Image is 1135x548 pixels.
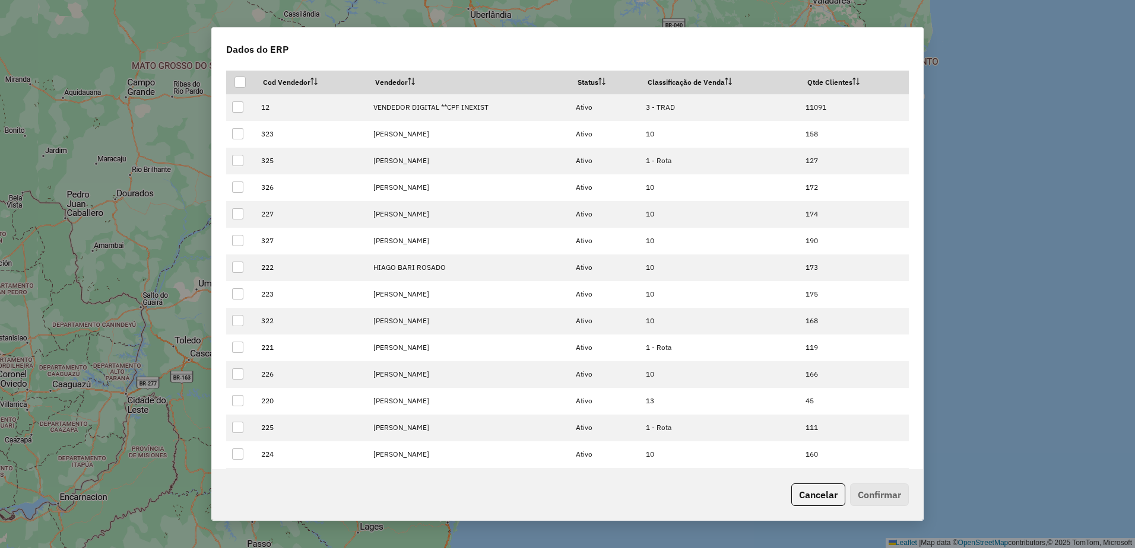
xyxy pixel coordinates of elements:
td: Ativo [570,228,640,254]
td: 172 [800,174,909,201]
td: Ativo [570,201,640,228]
th: Status [570,71,640,94]
td: Ativo [570,94,640,121]
td: 321 [255,468,367,495]
td: 173 [800,254,909,281]
td: Ativo [570,254,640,281]
td: 45 [800,388,909,415]
td: [PERSON_NAME] [367,308,569,334]
td: 190 [800,228,909,254]
td: 10 [640,281,800,308]
td: 10 [640,201,800,228]
td: Ativo [570,415,640,441]
td: Ativo [570,441,640,468]
td: 11091 [800,94,909,121]
td: 1 - Rota [640,415,800,441]
td: 12 [255,94,367,121]
td: [PERSON_NAME] [367,148,569,174]
td: [PERSON_NAME] [367,388,569,415]
td: 168 [800,308,909,334]
td: [PERSON_NAME] [367,441,569,468]
td: 127 [800,148,909,174]
td: 222 [255,254,367,281]
td: Ativo [570,361,640,388]
td: Ativo [570,334,640,361]
td: 327 [255,228,367,254]
td: 160 [800,441,909,468]
td: 326 [255,174,367,201]
td: 224 [255,441,367,468]
td: Ativo [570,281,640,308]
span: Dados do ERP [226,42,288,56]
td: VENDEDOR DIGITAL **CPF INEXIST [367,94,569,121]
td: [PERSON_NAME] [367,174,569,201]
td: 10 [640,468,800,495]
th: Vendedor [367,71,569,94]
td: [PERSON_NAME] [367,121,569,148]
td: Ativo [570,148,640,174]
td: 10 [640,174,800,201]
td: 226 [255,361,367,388]
td: 223 [255,281,367,308]
td: HIAGO BARI ROSADO [367,254,569,281]
td: Ativo [570,121,640,148]
td: 10 [640,441,800,468]
td: [PERSON_NAME] [367,201,569,228]
td: 227 [255,201,367,228]
td: 10 [640,228,800,254]
td: [PERSON_NAME] [367,415,569,441]
td: 1 - Rota [640,148,800,174]
td: 325 [255,148,367,174]
td: 322 [255,308,367,334]
td: 166 [800,361,909,388]
td: Ativo [570,468,640,495]
td: 154 [800,468,909,495]
td: 174 [800,201,909,228]
th: Classificação de Venda [640,71,800,94]
td: [PERSON_NAME] [367,334,569,361]
td: [PERSON_NAME] [367,361,569,388]
td: 323 [255,121,367,148]
td: 111 [800,415,909,441]
td: 3 - TRAD [640,94,800,121]
td: [PERSON_NAME] [367,468,569,495]
td: 221 [255,334,367,361]
td: 1 - Rota [640,334,800,361]
td: Ativo [570,174,640,201]
button: Cancelar [791,483,845,506]
td: [PERSON_NAME] [367,281,569,308]
td: 10 [640,254,800,281]
td: 175 [800,281,909,308]
td: 225 [255,415,367,441]
th: Qtde Clientes [800,71,909,94]
th: Cod Vendedor [255,71,367,94]
td: 158 [800,121,909,148]
td: [PERSON_NAME] [367,228,569,254]
td: Ativo [570,388,640,415]
td: 10 [640,361,800,388]
td: 10 [640,121,800,148]
td: 119 [800,334,909,361]
td: 220 [255,388,367,415]
td: 10 [640,308,800,334]
td: Ativo [570,308,640,334]
td: 13 [640,388,800,415]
